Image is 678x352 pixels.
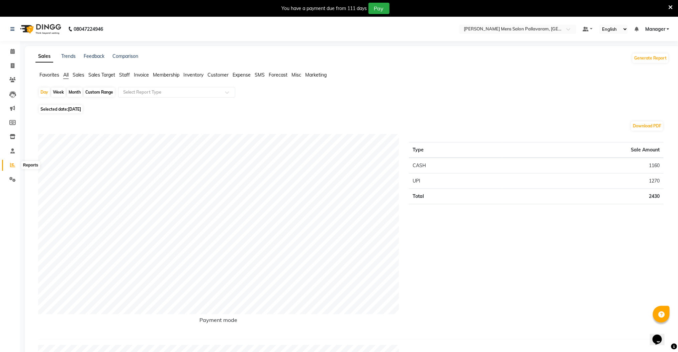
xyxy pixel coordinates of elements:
[305,72,327,78] span: Marketing
[84,88,115,97] div: Custom Range
[35,50,53,63] a: Sales
[503,173,664,189] td: 1270
[409,173,503,189] td: UPI
[645,26,665,33] span: Manager
[409,189,503,204] td: Total
[269,72,287,78] span: Forecast
[153,72,179,78] span: Membership
[84,53,104,59] a: Feedback
[39,72,59,78] span: Favorites
[74,20,103,38] b: 08047224946
[119,72,130,78] span: Staff
[207,72,229,78] span: Customer
[409,158,503,173] td: CASH
[409,142,503,158] th: Type
[63,72,69,78] span: All
[255,72,265,78] span: SMS
[291,72,301,78] span: Misc
[112,53,138,59] a: Comparison
[73,72,84,78] span: Sales
[38,317,399,326] h6: Payment mode
[61,53,76,59] a: Trends
[134,72,149,78] span: Invoice
[68,107,81,112] span: [DATE]
[183,72,203,78] span: Inventory
[503,189,664,204] td: 2430
[650,325,671,345] iframe: chat widget
[503,142,664,158] th: Sale Amount
[368,3,390,14] button: Pay
[282,5,367,12] div: You have a payment due from 111 days
[39,105,83,113] span: Selected date:
[632,53,668,63] button: Generate Report
[233,72,251,78] span: Expense
[39,88,50,97] div: Day
[21,161,40,169] div: Reports
[51,88,66,97] div: Week
[67,88,82,97] div: Month
[503,158,664,173] td: 1160
[88,72,115,78] span: Sales Target
[631,121,663,131] button: Download PDF
[17,20,63,38] img: logo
